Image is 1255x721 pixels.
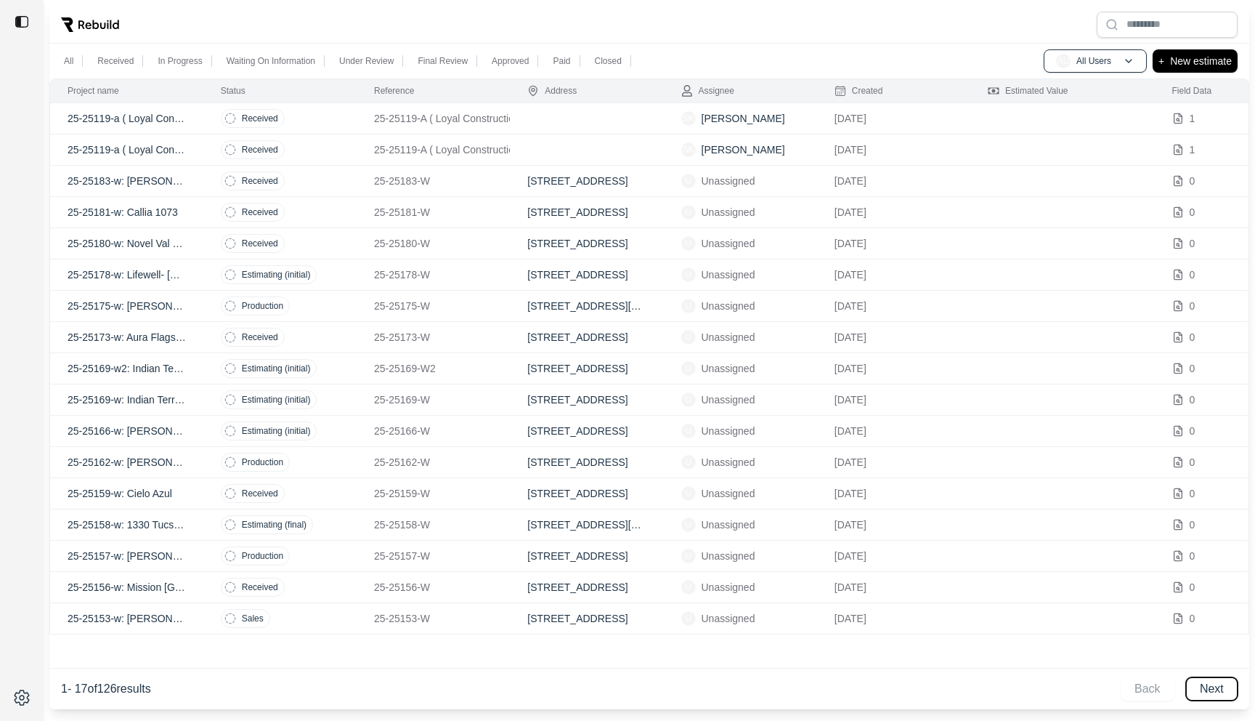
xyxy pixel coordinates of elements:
[681,111,696,126] span: SK
[702,611,755,626] p: Unassigned
[834,205,953,219] p: [DATE]
[374,517,492,532] p: 25-25158-W
[1170,52,1232,70] p: New estimate
[242,581,278,593] p: Received
[68,580,186,595] p: 25-25156-w: Mission [GEOGRAPHIC_DATA]
[1186,677,1238,701] button: Next
[61,17,119,32] img: Rebuild
[1158,52,1164,70] p: +
[374,267,492,282] p: 25-25178-W
[702,330,755,345] p: Unassigned
[68,517,186,532] p: 25-25158-w: 1330 Tucson Residential
[834,455,953,470] p: [DATE]
[834,611,953,626] p: [DATE]
[510,509,663,541] td: [STREET_ADDRESS][PERSON_NAME]
[510,384,663,416] td: [STREET_ADDRESS]
[374,205,492,219] p: 25-25181-W
[242,113,278,124] p: Received
[510,478,663,509] td: [STREET_ADDRESS]
[242,519,306,531] p: Estimating (final)
[242,206,278,218] p: Received
[1190,330,1195,345] p: 0
[374,580,492,595] p: 25-25156-W
[510,353,663,384] td: [STREET_ADDRESS]
[158,55,202,67] p: In Progress
[61,680,151,698] p: 1 - 17 of 126 results
[68,299,186,313] p: 25-25175-w: [PERSON_NAME] 1049
[1190,236,1195,251] p: 0
[418,55,468,67] p: Final Review
[227,55,315,67] p: Waiting On Information
[68,174,186,188] p: 25-25183-w: [PERSON_NAME]
[834,486,953,501] p: [DATE]
[681,611,696,626] span: U
[68,330,186,345] p: 25-25173-w: Aura Flagstaff 115
[595,55,622,67] p: Closed
[1190,392,1195,407] p: 0
[1190,174,1195,188] p: 0
[242,331,278,343] p: Received
[242,175,278,187] p: Received
[510,197,663,228] td: [STREET_ADDRESS]
[834,236,953,251] p: [DATE]
[242,456,283,468] p: Production
[510,259,663,291] td: [STREET_ADDRESS]
[68,549,186,563] p: 25-25157-w: [PERSON_NAME]
[702,580,755,595] p: Unassigned
[834,111,953,126] p: [DATE]
[242,300,283,312] p: Production
[68,486,186,501] p: 25-25159-w: Cielo Azul
[527,85,577,97] div: Address
[1153,49,1238,73] button: +New estimate
[492,55,529,67] p: Approved
[242,269,311,281] p: Estimating (initial)
[374,486,492,501] p: 25-25159-W
[1190,517,1195,532] p: 0
[681,580,696,595] span: U
[510,603,663,635] td: [STREET_ADDRESS]
[68,205,186,219] p: 25-25181-w: Callia 1073
[374,85,414,97] div: Reference
[834,267,953,282] p: [DATE]
[681,486,696,501] span: U
[834,549,953,563] p: [DATE]
[242,488,278,499] p: Received
[834,85,883,97] div: Created
[1190,267,1195,282] p: 0
[681,174,696,188] span: U
[834,517,953,532] p: [DATE]
[681,517,696,532] span: U
[702,424,755,438] p: Unassigned
[510,291,663,322] td: [STREET_ADDRESS][PERSON_NAME]
[1056,54,1071,68] span: AU
[702,486,755,501] p: Unassigned
[68,424,186,438] p: 25-25166-w: [PERSON_NAME] 13
[834,361,953,376] p: [DATE]
[374,611,492,626] p: 25-25153-W
[834,424,953,438] p: [DATE]
[242,144,278,156] p: Received
[242,613,264,624] p: Sales
[702,236,755,251] p: Unassigned
[834,142,953,157] p: [DATE]
[553,55,570,67] p: Paid
[702,174,755,188] p: Unassigned
[681,455,696,470] span: U
[510,322,663,353] td: [STREET_ADDRESS]
[68,111,186,126] p: 25-25119-a ( Loyal Construction ): [PERSON_NAME]
[1190,142,1195,157] p: 1
[374,392,492,407] p: 25-25169-W
[374,236,492,251] p: 25-25180-W
[702,392,755,407] p: Unassigned
[1190,549,1195,563] p: 0
[1190,111,1195,126] p: 1
[681,267,696,282] span: U
[68,85,119,97] div: Project name
[1190,611,1195,626] p: 0
[68,361,186,376] p: 25-25169-w2: Indian Terrace Condos
[1190,205,1195,219] p: 0
[374,549,492,563] p: 25-25157-W
[834,392,953,407] p: [DATE]
[510,416,663,447] td: [STREET_ADDRESS]
[374,361,492,376] p: 25-25169-W2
